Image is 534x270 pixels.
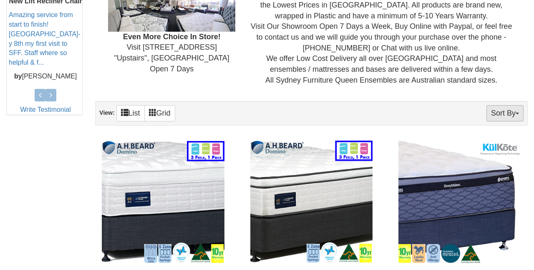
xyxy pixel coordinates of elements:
p: [PERSON_NAME] [9,72,82,81]
a: List [116,105,145,121]
button: Sort By [486,105,524,121]
strong: View: [99,109,114,116]
b: by [14,73,22,80]
img: A.H Beard Domino Grandiose Queen Mattress and Base - 3 Feels [100,139,227,265]
img: A.H Beard Domino Plenteous Queen Mattress and Base - 3 Feels [248,139,375,265]
a: Write Testimonial [20,106,71,113]
a: Grid [144,105,175,121]
b: Even More Choice In Store! [123,33,221,41]
a: Amazing service from start to finish! [GEOGRAPHIC_DATA]-y 8th my first visit to SFF. Staff where ... [9,11,81,66]
img: Sleepmaker Miracoil Advance 302 Queen Mattress & Base - 2 Feels [396,139,523,265]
